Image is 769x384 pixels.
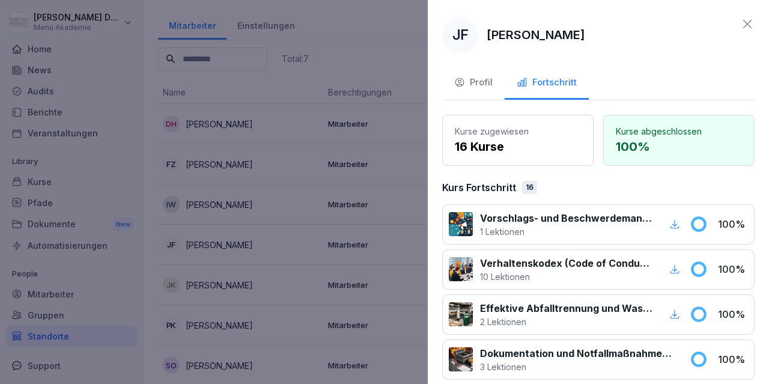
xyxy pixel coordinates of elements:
p: 100 % [718,307,748,322]
button: Fortschritt [505,67,589,100]
p: Vorschlags- und Beschwerdemanagement bei Menü 2000 [480,211,652,225]
p: 16 Kurse [455,138,581,156]
div: 16 [522,181,537,194]
p: Kurse abgeschlossen [616,125,742,138]
p: 100 % [718,262,748,276]
p: 100 % [718,217,748,231]
div: JF [442,17,478,53]
p: 10 Lektionen [480,270,652,283]
button: Profil [442,67,505,100]
p: 100 % [616,138,742,156]
p: 1 Lektionen [480,225,652,238]
p: 3 Lektionen [480,361,675,373]
p: Kurs Fortschritt [442,180,516,195]
div: Fortschritt [517,76,577,90]
div: Profil [454,76,493,90]
p: Dokumentation und Notfallmaßnahmen bei Fritteusen [480,346,675,361]
p: Effektive Abfalltrennung und Wastemanagement im Catering [480,301,652,315]
p: Verhaltenskodex (Code of Conduct) Menü 2000 [480,256,652,270]
p: [PERSON_NAME] [487,26,585,44]
p: Kurse zugewiesen [455,125,581,138]
p: 2 Lektionen [480,315,652,328]
p: 100 % [718,352,748,367]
